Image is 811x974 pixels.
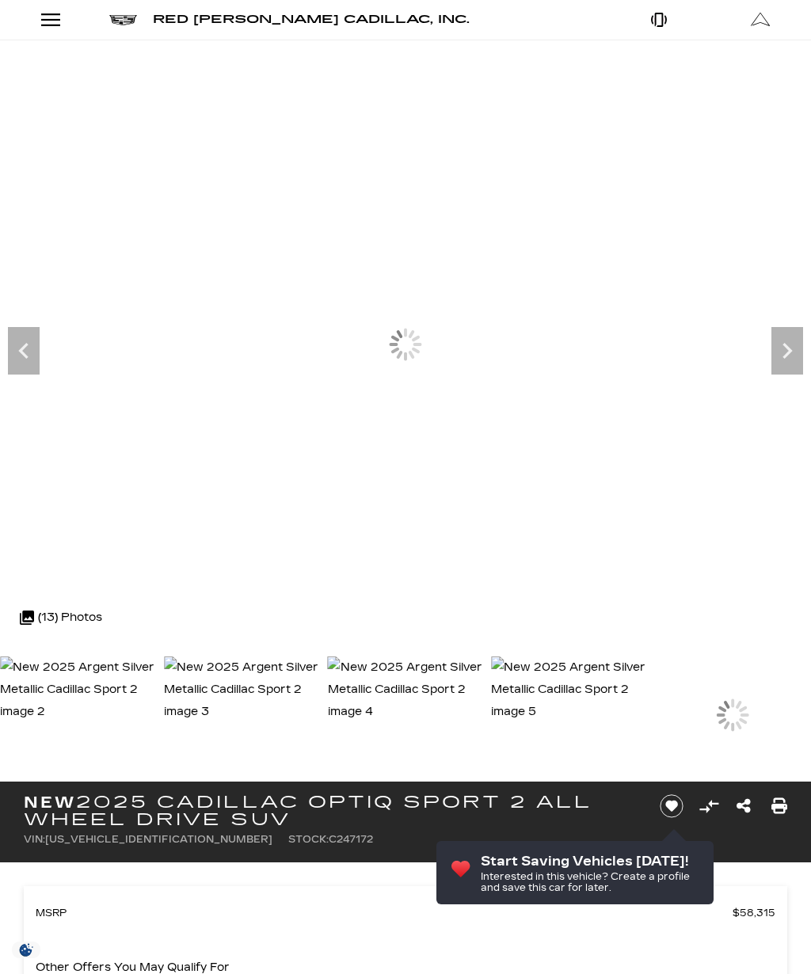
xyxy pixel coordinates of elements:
a: Share this New 2025 Cadillac OPTIQ Sport 2 All Wheel Drive SUV [737,795,751,817]
a: Red [PERSON_NAME] Cadillac, Inc. [153,9,470,31]
section: Click to Open Cookie Consent Modal [8,942,44,958]
button: Compare Vehicle [697,794,721,818]
a: MSRP $58,315 [36,902,775,924]
img: Cadillac logo [109,15,137,25]
span: $58,315 [733,902,775,924]
a: Print this New 2025 Cadillac OPTIQ Sport 2 All Wheel Drive SUV [771,795,787,817]
a: Cadillac logo [109,9,137,31]
span: [US_VEHICLE_IDENTIFICATION_NUMBER] [45,834,272,845]
span: MSRP [36,902,733,924]
img: Opt-Out Icon [8,942,44,958]
div: (13) Photos [12,599,110,637]
img: New 2025 Argent Silver Metallic Cadillac Sport 2 image 5 [491,656,647,723]
img: New 2025 Argent Silver Metallic Cadillac Sport 2 image 3 [164,656,320,723]
span: Red [PERSON_NAME] Cadillac, Inc. [153,13,470,26]
span: Stock: [288,834,329,845]
span: VIN: [24,834,45,845]
h1: 2025 Cadillac OPTIQ Sport 2 All Wheel Drive SUV [24,793,637,828]
button: Save vehicle [654,793,689,819]
strong: New [24,793,76,812]
span: C247172 [329,834,373,845]
div: Next [771,327,803,375]
div: Previous [8,327,40,375]
img: New 2025 Argent Silver Metallic Cadillac Sport 2 image 4 [328,656,484,723]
